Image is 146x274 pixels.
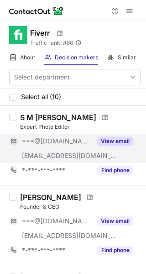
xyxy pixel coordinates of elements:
img: ContactOut v5.3.10 [9,5,64,16]
div: S M [PERSON_NAME] [20,113,96,122]
span: Traffic rank: # 86 [30,40,73,46]
span: ***@[DOMAIN_NAME] [22,217,92,225]
span: Select all (10) [21,93,61,100]
span: Decision makers [55,54,98,61]
div: Select department [14,73,70,82]
div: Expert Photo Editor [20,123,141,131]
div: Founder & CEO [20,203,141,211]
button: Reveal Button [97,137,133,146]
span: [EMAIL_ADDRESS][DOMAIN_NAME] [22,152,117,160]
button: Reveal Button [97,166,133,175]
div: [PERSON_NAME] [20,193,81,202]
button: Reveal Button [97,216,133,226]
span: ***@[DOMAIN_NAME] [22,137,92,145]
span: Similar [118,54,136,61]
span: [EMAIL_ADDRESS][DOMAIN_NAME] [22,232,117,240]
span: About [20,54,35,61]
img: 1b22602960b9eb6c6b5c7f491964be97 [9,26,27,44]
h1: Fiverr [30,27,50,38]
button: Reveal Button [97,246,133,255]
